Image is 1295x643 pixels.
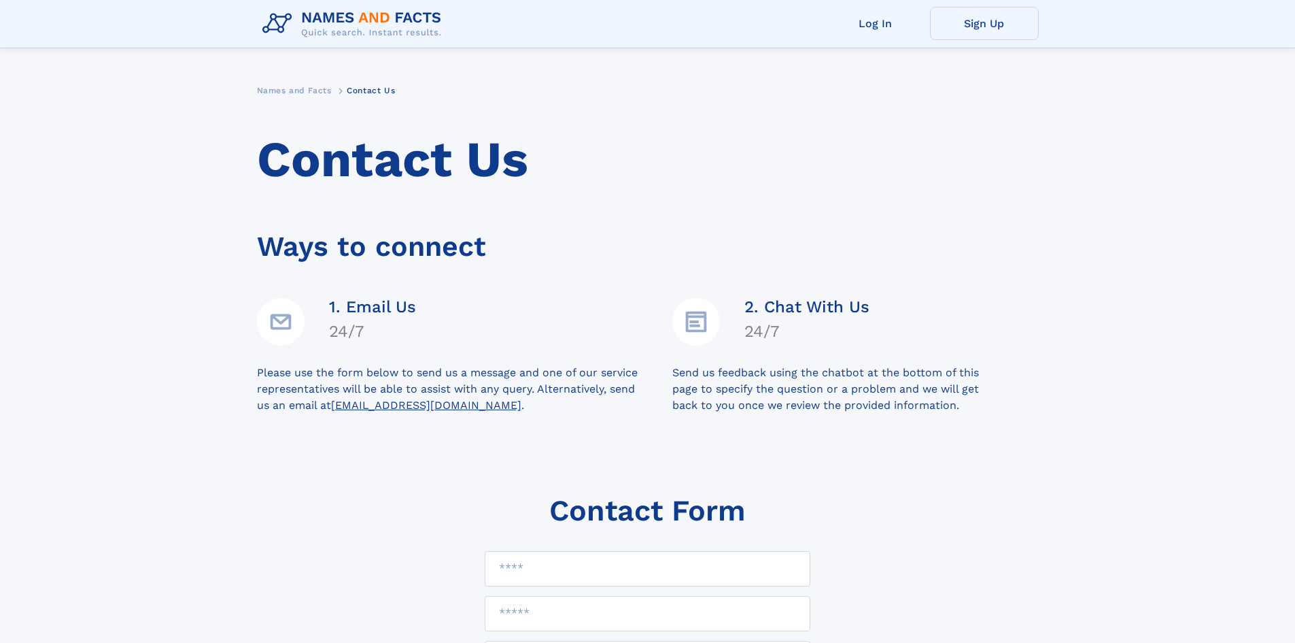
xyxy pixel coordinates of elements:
a: [EMAIL_ADDRESS][DOMAIN_NAME] [331,399,521,412]
h1: Contact Us [257,131,1039,188]
div: Ways to connect [257,212,1039,268]
img: Details Icon [672,298,720,346]
img: Email Address Icon [257,298,305,346]
h4: 2. Chat With Us [744,297,869,316]
div: Please use the form below to send us a message and one of our service representatives will be abl... [257,365,672,414]
a: Log In [821,7,930,40]
a: Sign Up [930,7,1039,40]
h1: Contact Form [549,494,746,527]
span: Contact Us [347,86,395,95]
a: Names and Facts [257,82,332,99]
h4: 24/7 [744,322,869,341]
div: Send us feedback using the chatbot at the bottom of this page to specify the question or a proble... [672,365,1039,414]
img: Logo Names and Facts [257,5,453,42]
h4: 1. Email Us [329,297,416,316]
h4: 24/7 [329,322,416,341]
